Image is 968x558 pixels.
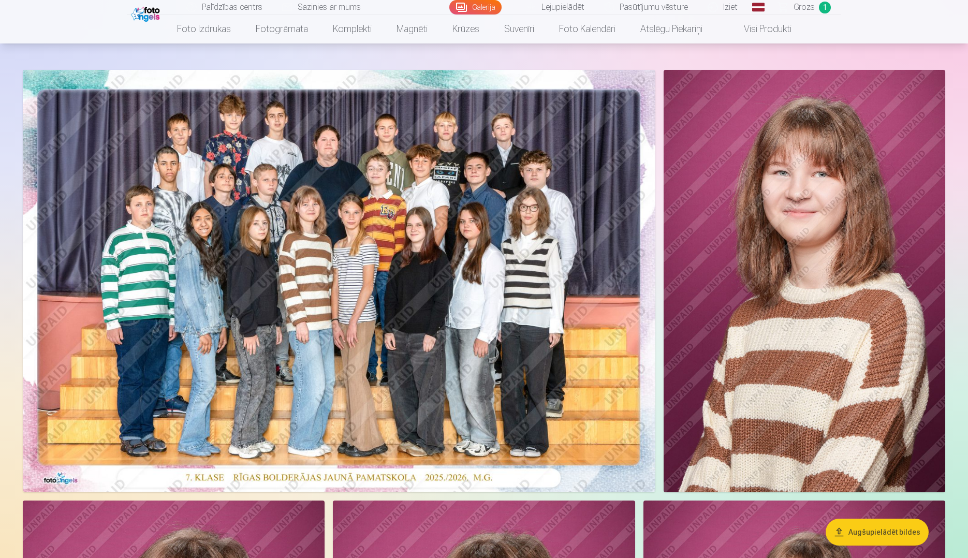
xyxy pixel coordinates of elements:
span: Grozs [794,1,815,13]
span: 1 [819,2,831,13]
a: Visi produkti [715,14,804,43]
a: Suvenīri [492,14,547,43]
a: Foto izdrukas [165,14,243,43]
a: Komplekti [320,14,384,43]
a: Foto kalendāri [547,14,628,43]
a: Fotogrāmata [243,14,320,43]
a: Atslēgu piekariņi [628,14,715,43]
a: Krūzes [440,14,492,43]
button: Augšupielādēt bildes [826,519,929,546]
img: /fa1 [131,4,163,22]
a: Magnēti [384,14,440,43]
